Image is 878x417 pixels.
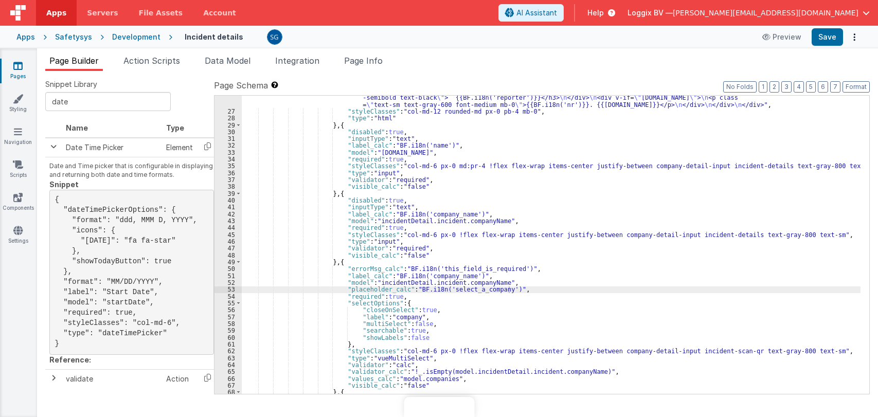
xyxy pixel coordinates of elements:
div: 52 [214,279,242,286]
div: 59 [214,327,242,334]
div: 28 [214,115,242,121]
div: 29 [214,122,242,129]
span: Help [587,8,604,18]
button: Options [847,30,862,44]
div: 45 [214,231,242,238]
td: Date Time Picker [62,138,162,157]
button: 7 [830,81,840,93]
button: Preview [756,29,808,45]
h4: Incident details [185,33,243,41]
div: 48 [214,252,242,259]
span: Data Model [205,56,250,66]
div: 50 [214,265,242,272]
div: 33 [214,149,242,156]
div: 31 [214,135,242,142]
div: 68 [214,389,242,395]
td: Action [162,369,197,388]
span: Action Scripts [123,56,180,66]
img: 385c22c1e7ebf23f884cbf6fb2c72b80 [267,30,282,44]
button: 4 [794,81,804,93]
span: AI Assistant [516,8,557,18]
div: 65 [214,368,242,375]
div: 35 [214,162,242,169]
div: 39 [214,190,242,197]
td: validate [62,369,162,388]
button: Format [843,81,870,93]
span: Integration [275,56,319,66]
div: 38 [214,183,242,190]
div: Safetysys [55,32,92,42]
p: Date and Time picker that is configurable in displaying and returning both date and time formats. [49,161,214,179]
td: Element [162,138,197,157]
div: 56 [214,306,242,313]
div: 51 [214,273,242,279]
div: 43 [214,217,242,224]
span: Apps [46,8,66,18]
span: File Assets [139,8,183,18]
span: Page Schema [214,79,268,92]
button: 1 [759,81,767,93]
div: 49 [214,259,242,265]
div: 40 [214,197,242,204]
button: Loggix BV — [PERSON_NAME][EMAIL_ADDRESS][DOMAIN_NAME] [628,8,870,18]
div: 41 [214,204,242,210]
div: 47 [214,245,242,251]
div: 53 [214,286,242,293]
button: 6 [818,81,828,93]
div: 62 [214,348,242,354]
span: Page Builder [49,56,99,66]
button: 5 [806,81,816,93]
div: 26 [214,87,242,108]
div: 64 [214,361,242,368]
div: 34 [214,156,242,162]
div: 61 [214,341,242,348]
span: [PERSON_NAME][EMAIL_ADDRESS][DOMAIN_NAME] [673,8,858,18]
div: 36 [214,170,242,176]
div: 60 [214,334,242,341]
div: 66 [214,375,242,382]
button: AI Assistant [498,4,564,22]
div: 58 [214,320,242,327]
div: 55 [214,300,242,306]
div: 32 [214,142,242,149]
div: 27 [214,108,242,115]
div: 44 [214,224,242,231]
span: Type [166,123,184,132]
strong: Reference: [49,355,91,364]
div: 46 [214,238,242,245]
button: 3 [781,81,792,93]
span: Page Info [344,56,383,66]
strong: Snippet [49,180,79,189]
span: Loggix BV — [628,8,673,18]
div: 37 [214,176,242,183]
input: Search Snippets ... [45,92,171,111]
div: 30 [214,129,242,135]
div: Development [112,32,160,42]
span: Name [66,123,88,132]
span: Servers [87,8,118,18]
div: 54 [214,293,242,300]
div: Apps [16,32,35,42]
span: Snippet Library [45,79,97,89]
div: 63 [214,355,242,361]
button: Save [812,28,843,46]
pre: { "dateTimePickerOptions": { "format": "ddd, MMM D, YYYY", "icons": { "[DATE]": "fa fa-star" }, "... [49,190,214,355]
button: No Folds [723,81,757,93]
button: 2 [769,81,779,93]
div: 42 [214,211,242,217]
div: 67 [214,382,242,389]
div: 57 [214,314,242,320]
